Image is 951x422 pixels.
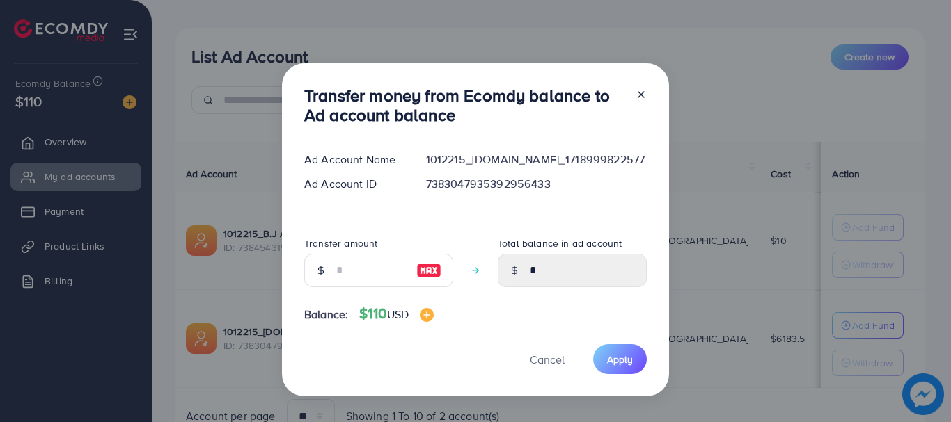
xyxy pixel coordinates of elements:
h4: $110 [359,305,434,323]
img: image [416,262,441,279]
button: Apply [593,344,647,374]
span: Balance: [304,307,348,323]
div: Ad Account ID [293,176,415,192]
span: USD [387,307,409,322]
span: Apply [607,352,633,366]
div: 1012215_[DOMAIN_NAME]_1718999822577 [415,152,658,168]
img: image [420,308,434,322]
h3: Transfer money from Ecomdy balance to Ad account balance [304,86,624,126]
div: 7383047935392956433 [415,176,658,192]
span: Cancel [530,352,565,367]
button: Cancel [512,344,582,374]
label: Transfer amount [304,236,377,250]
label: Total balance in ad account [498,236,622,250]
div: Ad Account Name [293,152,415,168]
